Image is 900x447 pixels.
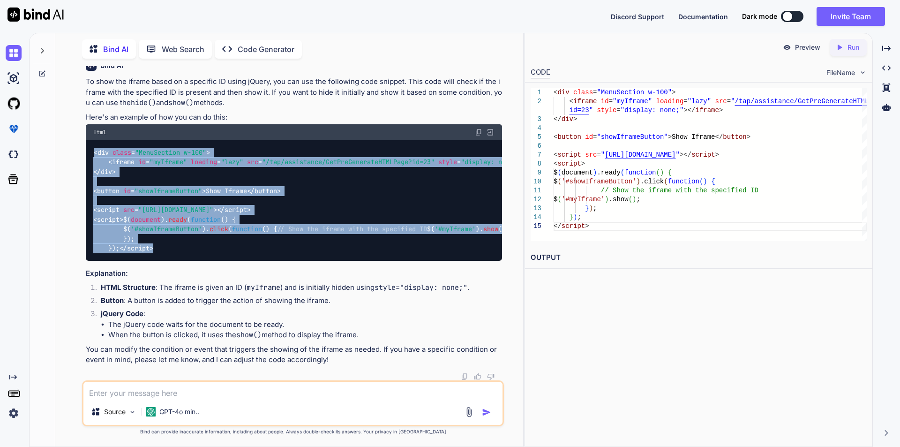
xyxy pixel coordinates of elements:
span: ( [557,169,561,176]
img: attachment [464,407,474,417]
span: > [667,133,671,141]
span: < = > [93,187,206,195]
div: 7 [531,151,541,159]
span: Html [93,129,106,136]
button: Discord Support [611,12,664,22]
span: ></ [683,106,695,114]
span: iframe [112,158,135,167]
span: script [97,206,120,214]
p: Bind AI [103,44,128,55]
div: 10 [531,177,541,186]
span: "myIframe" [150,158,187,167]
button: Documentation [678,12,728,22]
span: $ [554,178,557,185]
span: "/tap/assistance/GetPreGenerateHTMLPage?id=23" [262,158,435,167]
span: [URL][DOMAIN_NAME] [605,151,675,159]
code: style="display: none;" [375,283,467,292]
h2: OUTPUT [525,247,872,269]
div: 5 [531,133,541,142]
img: settings [6,405,22,421]
p: GPT-4o min.. [159,407,199,417]
div: 11 [531,186,541,195]
span: < [554,160,557,167]
span: </ > [247,187,281,195]
span: { [667,169,671,176]
p: Run [847,43,859,52]
li: The jQuery code waits for the document to be ready. [108,319,502,330]
span: "MenuSection w-100" [597,89,672,96]
span: id [138,158,146,167]
span: = [608,98,612,105]
span: ready [168,215,187,224]
img: premium [6,121,22,137]
li: When the button is clicked, it uses the method to display the iframe. [108,330,502,341]
span: ( [656,169,660,176]
span: ( [557,196,561,203]
span: < > [93,215,123,224]
span: $ [554,169,557,176]
span: function [232,225,262,234]
code: show() [236,330,262,340]
p: Here's an example of how you can do this: [86,112,502,123]
span: // Show the iframe with the specified ID [277,225,427,234]
span: /tap/assistance/GetPreGenerateHTMLPage? [735,98,888,105]
span: " [675,151,679,159]
span: document [131,215,161,224]
span: show [483,225,498,234]
span: Documentation [678,13,728,21]
span: "myIframe" [613,98,652,105]
span: = [593,89,597,96]
span: </ [554,222,562,230]
span: class [112,148,131,157]
img: copy [475,129,482,136]
img: dislike [487,373,495,380]
span: = [727,98,730,105]
span: button [255,187,277,195]
span: " [731,98,735,105]
span: < = = = = > [108,158,525,167]
div: CODE [531,67,550,78]
span: '#showIframeButton' [561,178,636,185]
span: < [569,98,573,105]
span: id=23 [569,106,589,114]
span: script [225,206,247,214]
span: ; [593,205,597,212]
span: function [191,215,221,224]
span: < = > [94,148,210,157]
img: GPT-4o mini [146,407,156,417]
span: "lazy" [221,158,243,167]
span: < [554,89,557,96]
span: button [97,187,120,195]
span: src [123,206,135,214]
span: "display: none;" [621,106,683,114]
span: iframe [573,98,597,105]
span: ) [593,169,597,176]
span: > [672,89,675,96]
strong: jQuery Code [101,309,143,318]
code: show() [168,98,194,107]
span: src [715,98,727,105]
span: " [589,106,592,114]
span: .show [608,196,628,203]
span: "lazy" [687,98,711,105]
img: preview [783,43,791,52]
img: Open in Browser [486,128,495,136]
span: loading [191,158,217,167]
img: copy [461,373,468,380]
strong: Button [101,296,124,305]
span: "showIframeButton" [135,187,202,195]
span: script [557,151,581,159]
span: id [600,98,608,105]
span: button [723,133,746,141]
p: Web Search [162,44,204,55]
h3: Explanation: [86,268,502,279]
span: function [667,178,699,185]
span: "[URL][DOMAIN_NAME]" [138,206,213,214]
span: </ > [217,206,251,214]
div: 13 [531,204,541,213]
span: script [691,151,715,159]
strong: HTML Structure [101,283,156,292]
span: "showIframeButton" [597,133,667,141]
span: id [123,187,131,195]
p: You can modify the condition or event that triggers the showing of the iframe as needed. If you h... [86,344,502,365]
